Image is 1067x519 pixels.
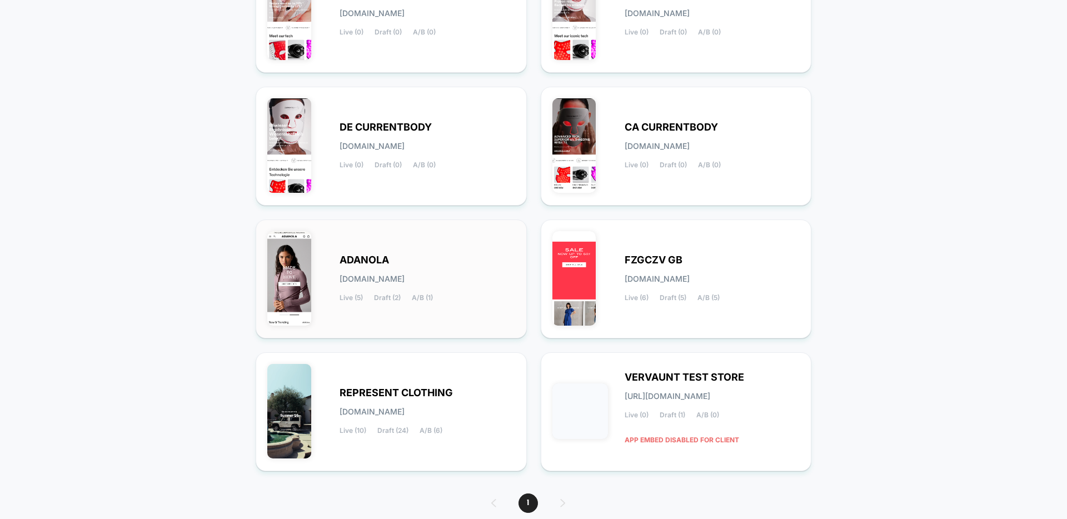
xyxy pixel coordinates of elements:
[340,161,363,169] span: Live (0)
[413,28,436,36] span: A/B (0)
[340,142,405,150] span: [DOMAIN_NAME]
[377,427,408,435] span: Draft (24)
[625,392,710,400] span: [URL][DOMAIN_NAME]
[552,231,596,326] img: FZGCZV_GB
[340,9,405,17] span: [DOMAIN_NAME]
[518,493,538,513] span: 1
[375,28,402,36] span: Draft (0)
[660,411,685,419] span: Draft (1)
[340,408,405,416] span: [DOMAIN_NAME]
[625,256,682,264] span: FZGCZV GB
[374,294,401,302] span: Draft (2)
[340,294,363,302] span: Live (5)
[267,364,311,458] img: REPRESENT_CLOTHING
[625,9,690,17] span: [DOMAIN_NAME]
[660,161,687,169] span: Draft (0)
[413,161,436,169] span: A/B (0)
[625,373,744,381] span: VERVAUNT TEST STORE
[625,430,739,450] span: APP EMBED DISABLED FOR CLIENT
[375,161,402,169] span: Draft (0)
[340,389,453,397] span: REPRESENT CLOTHING
[660,28,687,36] span: Draft (0)
[267,98,311,193] img: DE_CURRENTBODY
[625,123,718,131] span: CA CURRENTBODY
[625,161,649,169] span: Live (0)
[340,123,432,131] span: DE CURRENTBODY
[625,28,649,36] span: Live (0)
[660,294,686,302] span: Draft (5)
[625,294,649,302] span: Live (6)
[698,28,721,36] span: A/B (0)
[625,142,690,150] span: [DOMAIN_NAME]
[340,275,405,283] span: [DOMAIN_NAME]
[340,427,366,435] span: Live (10)
[697,294,720,302] span: A/B (5)
[552,98,596,193] img: CA_CURRENTBODY
[267,231,311,326] img: ADANOLA
[412,294,433,302] span: A/B (1)
[552,383,608,439] img: VERVAUNT_TEST_STORE
[698,161,721,169] span: A/B (0)
[340,256,389,264] span: ADANOLA
[420,427,442,435] span: A/B (6)
[340,28,363,36] span: Live (0)
[625,411,649,419] span: Live (0)
[696,411,719,419] span: A/B (0)
[625,275,690,283] span: [DOMAIN_NAME]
